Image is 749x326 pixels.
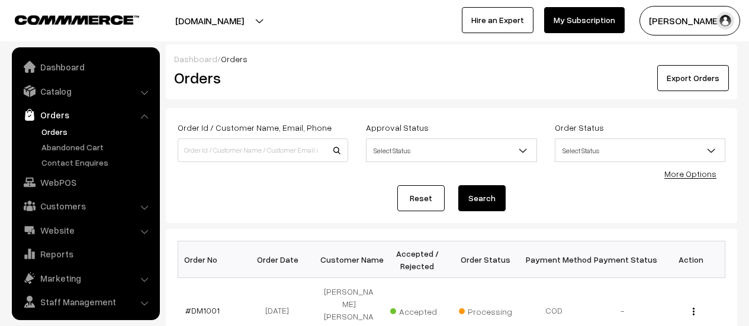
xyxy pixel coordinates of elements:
a: Dashboard [15,56,156,78]
th: Order Status [452,241,520,278]
th: Customer Name [315,241,384,278]
a: Reports [15,243,156,264]
button: Search [458,185,506,211]
a: #DM1001 [185,305,220,315]
span: Select Status [555,140,725,161]
a: Catalog [15,80,156,102]
span: Select Status [555,138,725,162]
img: COMMMERCE [15,15,139,24]
a: Orders [38,125,156,138]
a: Reset [397,185,445,211]
a: WebPOS [15,172,156,193]
span: Processing [459,302,518,318]
img: user [716,12,734,30]
div: / [174,53,729,65]
a: Abandoned Cart [38,141,156,153]
th: Accepted / Rejected [383,241,452,278]
a: Hire an Expert [462,7,533,33]
a: Customers [15,195,156,217]
label: Order Id / Customer Name, Email, Phone [178,121,332,134]
button: [PERSON_NAME] [639,6,740,35]
th: Order No [178,241,247,278]
span: Orders [221,54,247,64]
input: Order Id / Customer Name / Customer Email / Customer Phone [178,138,348,162]
button: [DOMAIN_NAME] [134,6,285,35]
th: Order Date [246,241,315,278]
a: Marketing [15,267,156,289]
span: Select Status [366,138,536,162]
a: More Options [664,169,716,179]
a: Website [15,220,156,241]
th: Payment Status [589,241,657,278]
a: Orders [15,104,156,125]
th: Payment Method [520,241,589,278]
a: Staff Management [15,291,156,312]
a: Dashboard [174,54,217,64]
th: Action [657,241,725,278]
button: Export Orders [657,65,729,91]
span: Accepted [390,302,449,318]
h2: Orders [174,69,347,87]
a: Contact Enquires [38,156,156,169]
img: Menu [693,308,695,315]
span: Select Status [367,140,536,161]
label: Order Status [555,121,604,134]
a: COMMMERCE [15,12,118,26]
label: Approval Status [366,121,429,134]
a: My Subscription [544,7,625,33]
